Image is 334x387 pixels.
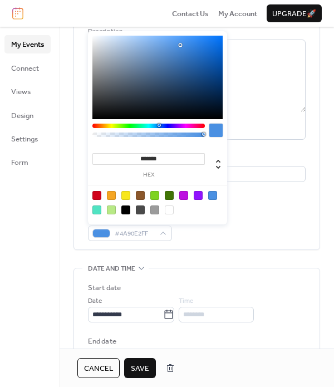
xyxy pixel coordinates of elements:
div: #8B572A [136,191,145,200]
span: #4A90E2FF [115,228,154,239]
span: Design [11,110,33,121]
span: Date [88,296,102,307]
span: Save [131,363,149,374]
div: #BD10E0 [179,191,188,200]
div: #4A4A4A [136,205,145,214]
div: #000000 [121,205,130,214]
span: Date and time [88,263,135,275]
div: #7ED321 [150,191,159,200]
span: Upgrade 🚀 [272,8,316,19]
div: #B8E986 [107,205,116,214]
img: logo [12,7,23,19]
div: #F8E71C [121,191,130,200]
button: Save [124,358,156,378]
div: #50E3C2 [92,205,101,214]
div: #417505 [165,191,174,200]
div: #9013FE [194,191,203,200]
a: Design [4,106,51,124]
a: My Account [218,8,257,19]
label: hex [92,172,205,178]
a: Views [4,82,51,100]
span: Cancel [84,363,113,374]
div: #4A90E2 [208,191,217,200]
a: Connect [4,59,51,77]
div: End date [88,336,116,347]
span: Settings [11,134,38,145]
div: Start date [88,282,121,293]
span: Time [179,296,193,307]
span: Form [11,157,28,168]
div: #D0021B [92,191,101,200]
div: #F5A623 [107,191,116,200]
div: #9B9B9B [150,205,159,214]
a: Form [4,153,51,171]
a: Settings [4,130,51,148]
span: Connect [11,63,39,74]
span: My Events [11,39,44,50]
a: Contact Us [172,8,209,19]
button: Cancel [77,358,120,378]
a: My Events [4,35,51,53]
span: Views [11,86,31,97]
div: #FFFFFF [165,205,174,214]
button: Upgrade🚀 [267,4,322,22]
